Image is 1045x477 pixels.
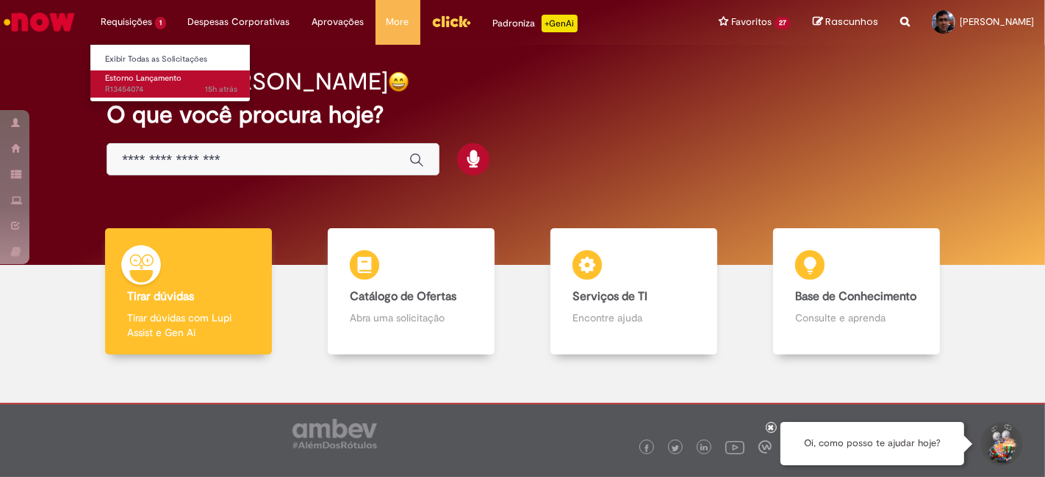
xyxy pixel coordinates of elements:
img: logo_footer_youtube.png [725,437,744,456]
p: Abra uma solicitação [350,310,473,325]
b: Serviços de TI [572,289,647,304]
time: 27/08/2025 17:57:21 [205,84,237,95]
img: logo_footer_workplace.png [758,440,772,454]
ul: Requisições [90,44,251,102]
b: Base de Conhecimento [795,289,916,304]
p: Consulte e aprenda [795,310,919,325]
span: Favoritos [731,15,772,29]
img: logo_footer_linkedin.png [700,444,708,453]
img: logo_footer_ambev_rotulo_gray.png [292,419,377,448]
span: Aprovações [312,15,365,29]
img: happy-face.png [388,71,409,92]
img: logo_footer_facebook.png [643,445,650,452]
img: click_logo_yellow_360x200.png [431,10,471,32]
span: Requisições [101,15,152,29]
b: Catálogo de Ofertas [350,289,456,304]
img: ServiceNow [1,7,77,37]
span: R13454074 [105,84,237,95]
a: Serviços de TI Encontre ajuda [522,228,745,355]
span: Estorno Lançamento [105,73,182,84]
span: 15h atrás [205,84,237,95]
p: Tirar dúvidas com Lupi Assist e Gen Ai [127,310,251,340]
p: Encontre ajuda [572,310,696,325]
p: +GenAi [542,15,578,32]
b: Tirar dúvidas [127,289,194,304]
div: Padroniza [493,15,578,32]
a: Aberto R13454074 : Estorno Lançamento [90,70,252,98]
button: Iniciar Conversa de Suporte [979,422,1023,466]
span: Despesas Corporativas [188,15,290,29]
span: Rascunhos [825,15,878,29]
a: Tirar dúvidas Tirar dúvidas com Lupi Assist e Gen Ai [77,228,300,355]
span: More [387,15,409,29]
a: Rascunhos [813,15,878,29]
h2: O que você procura hoje? [107,102,938,128]
span: 1 [155,17,166,29]
span: 27 [775,17,791,29]
a: Base de Conhecimento Consulte e aprenda [745,228,968,355]
img: logo_footer_twitter.png [672,445,679,452]
div: Oi, como posso te ajudar hoje? [780,422,964,465]
span: [PERSON_NAME] [960,15,1034,28]
a: Catálogo de Ofertas Abra uma solicitação [300,228,522,355]
a: Exibir Todas as Solicitações [90,51,252,68]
